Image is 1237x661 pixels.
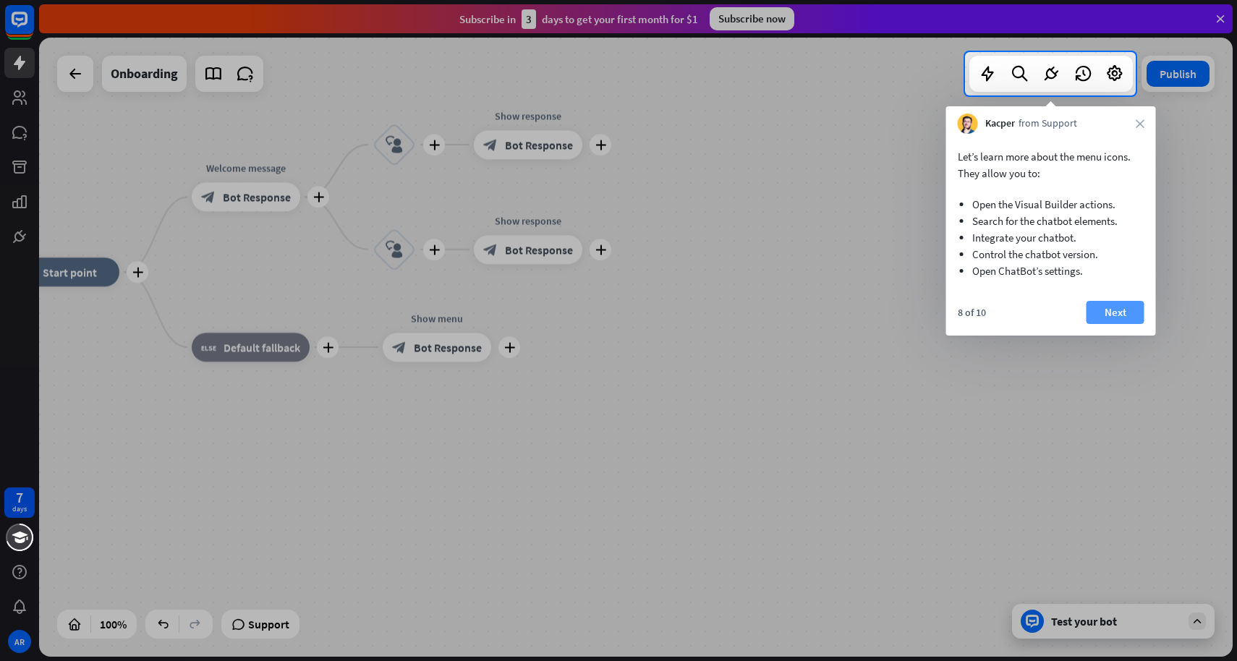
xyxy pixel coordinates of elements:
li: Control the chatbot version. [972,246,1130,263]
p: Let’s learn more about the menu icons. They allow you to: [958,148,1144,182]
button: Next [1087,301,1144,324]
li: Open ChatBot’s settings. [972,263,1130,279]
li: Search for the chatbot elements. [972,213,1130,229]
span: from Support [1019,116,1077,131]
li: Open the Visual Builder actions. [972,196,1130,213]
button: Open LiveChat chat widget [12,6,55,49]
li: Integrate your chatbot. [972,229,1130,246]
span: Kacper [985,116,1015,131]
div: 8 of 10 [958,306,986,319]
i: close [1136,119,1144,128]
